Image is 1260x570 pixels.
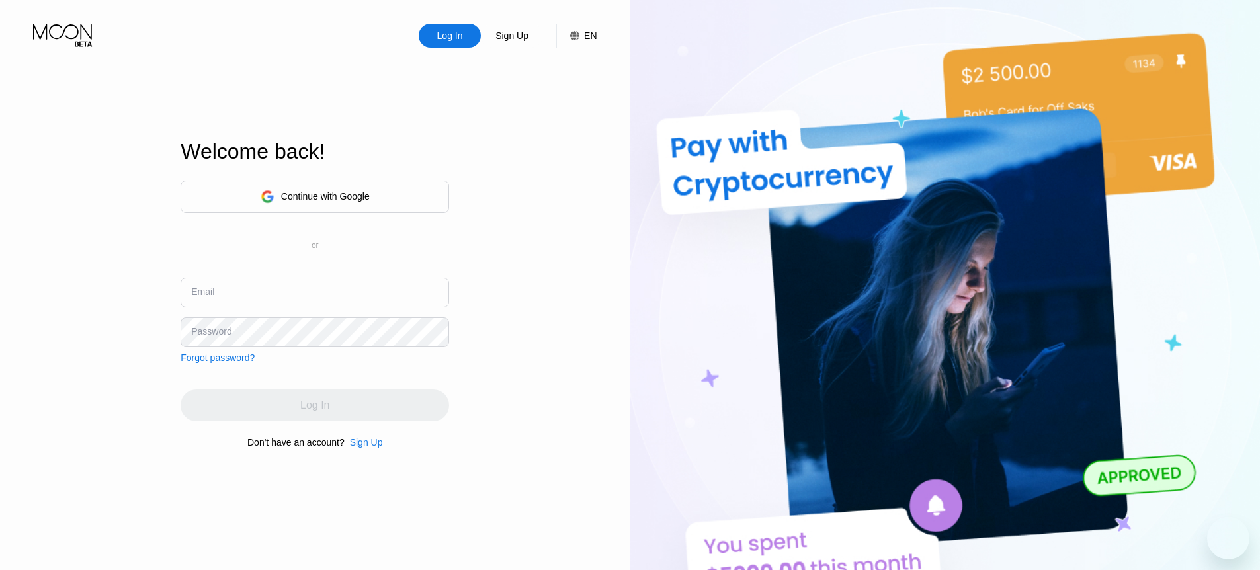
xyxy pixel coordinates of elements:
[312,241,319,250] div: or
[181,352,255,363] div: Forgot password?
[419,24,481,48] div: Log In
[436,29,464,42] div: Log In
[247,437,345,448] div: Don't have an account?
[494,29,530,42] div: Sign Up
[191,286,214,297] div: Email
[350,437,383,448] div: Sign Up
[1207,517,1249,559] iframe: Button to launch messaging window
[191,326,231,337] div: Password
[181,140,449,164] div: Welcome back!
[481,24,543,48] div: Sign Up
[345,437,383,448] div: Sign Up
[584,30,597,41] div: EN
[556,24,597,48] div: EN
[281,191,370,202] div: Continue with Google
[181,181,449,213] div: Continue with Google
